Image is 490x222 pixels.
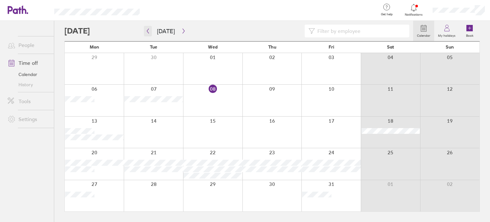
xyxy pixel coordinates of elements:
[387,44,394,50] span: Sat
[413,21,434,41] a: Calendar
[3,95,54,108] a: Tools
[376,12,397,16] span: Get help
[413,32,434,38] label: Calendar
[3,69,54,80] a: Calendar
[3,80,54,90] a: History
[208,44,218,50] span: Wed
[152,26,180,36] button: [DATE]
[462,32,477,38] label: Book
[434,32,459,38] label: My holidays
[434,21,459,41] a: My holidays
[329,44,334,50] span: Fri
[3,113,54,126] a: Settings
[3,57,54,69] a: Time off
[150,44,157,50] span: Tue
[3,39,54,51] a: People
[404,3,424,17] a: Notifications
[459,21,480,41] a: Book
[268,44,276,50] span: Thu
[404,13,424,17] span: Notifications
[315,25,405,37] input: Filter by employee
[90,44,99,50] span: Mon
[446,44,454,50] span: Sun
